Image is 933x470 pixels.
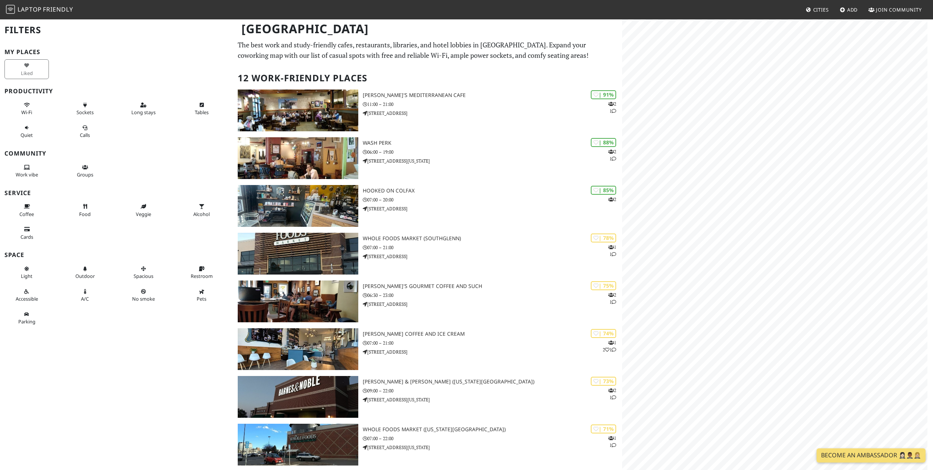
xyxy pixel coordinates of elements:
h3: Wash Perk [363,140,622,146]
p: 09:00 – 22:00 [363,387,622,394]
a: Whole Foods Market (Colorado Blvd) | 71% 11 Whole Foods Market ([US_STATE][GEOGRAPHIC_DATA]) 07:0... [233,424,622,466]
p: The best work and study-friendly cafes, restaurants, libraries, and hotel lobbies in [GEOGRAPHIC_... [238,40,618,61]
button: Tables [180,99,224,119]
span: Video/audio calls [80,132,90,138]
span: Parking [18,318,35,325]
div: | 73% [591,377,616,385]
a: Barnes & Noble (Colorado Blvd) | 73% 21 [PERSON_NAME] & [PERSON_NAME] ([US_STATE][GEOGRAPHIC_DATA... [233,376,622,418]
p: 11:00 – 21:00 [363,101,622,108]
span: Coffee [19,211,34,217]
p: 06:00 – 19:00 [363,148,622,156]
h3: [PERSON_NAME] Coffee and Ice Cream [363,331,622,337]
button: Sockets [63,99,107,119]
h3: Whole Foods Market (SouthGlenn) [363,235,622,242]
button: Calls [63,122,107,141]
span: Veggie [136,211,151,217]
span: Friendly [43,5,73,13]
p: [STREET_ADDRESS] [363,348,622,355]
a: Wash Perk | 88% 21 Wash Perk 06:00 – 19:00 [STREET_ADDRESS][US_STATE] [233,137,622,179]
span: Credit cards [21,234,33,240]
img: Hooked on Colfax [238,185,358,227]
p: [STREET_ADDRESS][US_STATE] [363,157,622,164]
p: 2 1 [608,100,616,115]
h2: Filters [4,19,229,41]
img: Whole Foods Market (SouthGlenn) [238,233,358,275]
a: Whole Foods Market (SouthGlenn) | 78% 11 Whole Foods Market (SouthGlenn) 07:00 – 21:00 [STREET_AD... [233,233,622,275]
div: | 88% [591,138,616,147]
button: Groups [63,161,107,181]
p: [STREET_ADDRESS][US_STATE] [363,396,622,403]
h3: Productivity [4,88,229,95]
span: Pet friendly [197,295,206,302]
p: 07:00 – 20:00 [363,196,622,203]
button: Wi-Fi [4,99,49,119]
span: Stable Wi-Fi [21,109,32,116]
div: | 71% [591,424,616,433]
h3: [PERSON_NAME]'s Gourmet Coffee and Such [363,283,622,289]
img: Wash Perk [238,137,358,179]
span: Smoke free [132,295,155,302]
p: 1 1 [608,435,616,449]
button: Accessible [4,285,49,305]
span: Alcohol [193,211,210,217]
p: 2 1 [608,387,616,401]
button: Outdoor [63,263,107,282]
span: Laptop [18,5,42,13]
span: Cities [813,6,829,13]
p: [STREET_ADDRESS] [363,110,622,117]
p: 07:00 – 21:00 [363,244,622,251]
h3: Whole Foods Market ([US_STATE][GEOGRAPHIC_DATA]) [363,426,622,433]
span: Spacious [134,273,153,279]
h3: Service [4,189,229,197]
button: Parking [4,308,49,328]
a: Become an Ambassador 🤵🏻‍♀️🤵🏾‍♂️🤵🏼‍♀️ [817,448,926,463]
button: Quiet [4,122,49,141]
span: Power sockets [77,109,94,116]
span: Join Community [876,6,922,13]
span: Add [847,6,858,13]
span: Accessible [16,295,38,302]
span: Food [79,211,91,217]
p: [STREET_ADDRESS] [363,205,622,212]
h2: 12 Work-Friendly Places [238,67,618,90]
span: Long stays [131,109,156,116]
span: Air conditioned [81,295,89,302]
span: Natural light [21,273,32,279]
button: Work vibe [4,161,49,181]
a: LaptopFriendly LaptopFriendly [6,3,73,16]
img: Whole Foods Market (Colorado Blvd) [238,424,358,466]
button: No smoke [121,285,166,305]
img: Taziki's Mediterranean Cafe [238,90,358,131]
div: | 91% [591,90,616,99]
button: Coffee [4,200,49,220]
img: Savageau Coffee and Ice Cream [238,328,358,370]
p: [STREET_ADDRESS] [363,301,622,308]
button: Pets [180,285,224,305]
a: Cities [803,3,832,16]
h3: My Places [4,48,229,56]
h3: [PERSON_NAME] & [PERSON_NAME] ([US_STATE][GEOGRAPHIC_DATA]) [363,379,622,385]
h3: Hooked on Colfax [363,188,622,194]
button: Veggie [121,200,166,220]
p: 1 1 [608,244,616,258]
img: Stella's Gourmet Coffee and Such [238,281,358,322]
button: A/C [63,285,107,305]
span: Restroom [191,273,213,279]
button: Cards [4,223,49,243]
h3: Community [4,150,229,157]
span: Work-friendly tables [195,109,209,116]
h1: [GEOGRAPHIC_DATA] [235,19,621,39]
p: [STREET_ADDRESS] [363,253,622,260]
p: 07:00 – 21:00 [363,339,622,347]
p: [STREET_ADDRESS][US_STATE] [363,444,622,451]
button: Restroom [180,263,224,282]
p: 1 2 1 [603,339,616,353]
button: Spacious [121,263,166,282]
button: Food [63,200,107,220]
h3: Space [4,251,229,258]
h3: [PERSON_NAME]'s Mediterranean Cafe [363,92,622,98]
button: Light [4,263,49,282]
div: | 75% [591,281,616,290]
button: Alcohol [180,200,224,220]
a: Savageau Coffee and Ice Cream | 74% 121 [PERSON_NAME] Coffee and Ice Cream 07:00 – 21:00 [STREET_... [233,328,622,370]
